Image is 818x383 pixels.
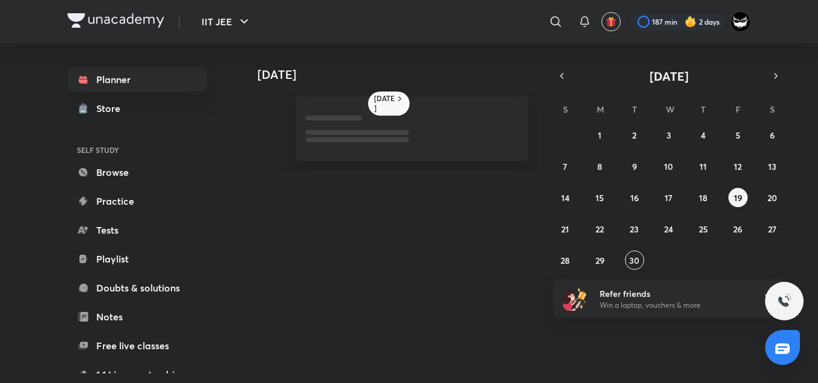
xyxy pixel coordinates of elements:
abbr: September 4, 2025 [701,129,706,141]
button: September 24, 2025 [659,219,678,238]
abbr: Saturday [770,104,775,115]
abbr: September 1, 2025 [598,129,601,141]
button: September 5, 2025 [728,125,748,145]
button: September 29, 2025 [590,251,609,270]
div: Store [96,101,128,116]
a: Planner [67,67,207,92]
abbr: Tuesday [632,104,637,115]
button: September 17, 2025 [659,188,678,207]
button: September 13, 2025 [763,157,782,176]
abbr: Monday [597,104,604,115]
abbr: September 30, 2025 [629,255,639,266]
a: Free live classes [67,334,207,358]
abbr: September 8, 2025 [597,161,602,172]
abbr: September 3, 2025 [666,129,671,141]
abbr: September 20, 2025 [767,192,777,204]
abbr: September 25, 2025 [699,223,708,235]
abbr: September 22, 2025 [595,223,604,235]
h6: [DATE] [374,94,395,113]
abbr: September 14, 2025 [561,192,570,204]
abbr: September 10, 2025 [664,161,673,172]
button: September 1, 2025 [590,125,609,145]
abbr: September 5, 2025 [736,129,740,141]
a: Store [67,96,207,120]
button: September 25, 2025 [693,219,713,238]
abbr: September 12, 2025 [734,161,742,172]
button: September 26, 2025 [728,219,748,238]
button: September 20, 2025 [763,188,782,207]
button: September 2, 2025 [625,125,644,145]
button: September 14, 2025 [556,188,575,207]
abbr: September 15, 2025 [595,192,604,204]
button: September 3, 2025 [659,125,678,145]
abbr: September 6, 2025 [770,129,775,141]
abbr: September 28, 2025 [561,255,570,266]
abbr: September 7, 2025 [563,161,567,172]
button: September 15, 2025 [590,188,609,207]
abbr: September 11, 2025 [700,161,707,172]
button: September 8, 2025 [590,157,609,176]
button: September 10, 2025 [659,157,678,176]
abbr: September 2, 2025 [632,129,636,141]
button: September 21, 2025 [556,219,575,238]
h6: SELF STUDY [67,140,207,160]
button: September 9, 2025 [625,157,644,176]
abbr: Thursday [701,104,706,115]
button: avatar [601,12,621,31]
abbr: Sunday [563,104,568,115]
img: avatar [606,16,617,27]
abbr: September 21, 2025 [561,223,569,235]
a: Browse [67,160,207,184]
button: September 18, 2025 [693,188,713,207]
a: Doubts & solutions [67,276,207,300]
button: September 11, 2025 [693,157,713,176]
a: Tests [67,218,207,242]
button: [DATE] [570,67,767,84]
button: September 12, 2025 [728,157,748,176]
abbr: September 17, 2025 [665,192,672,204]
span: [DATE] [650,68,689,84]
a: Playlist [67,247,207,271]
button: September 28, 2025 [556,251,575,270]
img: referral [563,287,587,311]
button: September 23, 2025 [625,219,644,238]
abbr: September 9, 2025 [632,161,637,172]
abbr: September 19, 2025 [734,192,742,204]
button: IIT JEE [194,10,259,34]
abbr: September 23, 2025 [630,223,639,235]
button: September 6, 2025 [763,125,782,145]
abbr: September 18, 2025 [699,192,707,204]
button: September 19, 2025 [728,188,748,207]
abbr: September 13, 2025 [768,161,776,172]
h4: [DATE] [257,67,540,82]
a: Practice [67,189,207,213]
button: September 16, 2025 [625,188,644,207]
img: streak [684,16,697,28]
button: September 30, 2025 [625,251,644,270]
abbr: September 24, 2025 [664,223,673,235]
abbr: September 16, 2025 [630,192,639,204]
abbr: September 27, 2025 [768,223,776,235]
img: ARSH Khan [730,11,751,32]
a: Company Logo [67,13,164,31]
a: Notes [67,305,207,329]
button: September 7, 2025 [556,157,575,176]
img: Company Logo [67,13,164,28]
img: ttu [777,294,792,308]
abbr: September 26, 2025 [733,223,742,235]
button: September 22, 2025 [590,219,609,238]
abbr: Friday [736,104,740,115]
abbr: September 29, 2025 [595,255,604,266]
h6: Refer friends [600,287,748,300]
button: September 27, 2025 [763,219,782,238]
abbr: Wednesday [666,104,674,115]
p: Win a laptop, vouchers & more [600,300,748,311]
button: September 4, 2025 [693,125,713,145]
